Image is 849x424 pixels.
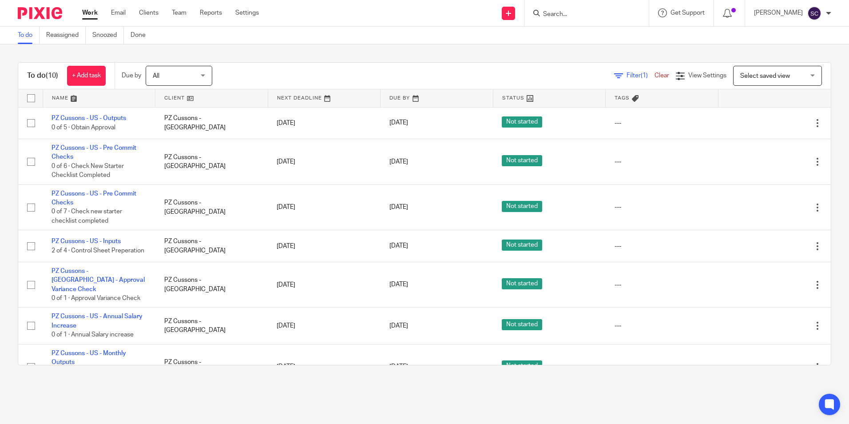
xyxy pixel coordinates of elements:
[389,204,408,211] span: [DATE]
[615,203,710,212] div: ---
[754,8,803,17] p: [PERSON_NAME]
[155,262,268,308] td: PZ Cussons - [GEOGRAPHIC_DATA]
[641,72,648,79] span: (1)
[111,8,126,17] a: Email
[235,8,259,17] a: Settings
[153,73,159,79] span: All
[82,8,98,17] a: Work
[155,184,268,230] td: PZ Cussons - [GEOGRAPHIC_DATA]
[268,184,381,230] td: [DATE]
[615,119,710,128] div: ---
[688,72,726,79] span: View Settings
[27,71,58,80] h1: To do
[67,66,106,86] a: + Add task
[740,73,790,79] span: Select saved view
[200,8,222,17] a: Reports
[268,308,381,344] td: [DATE]
[52,268,145,292] a: PZ Cussons - [GEOGRAPHIC_DATA] - Approval Variance Check
[615,321,710,330] div: ---
[502,360,542,372] span: Not started
[807,6,821,20] img: svg%3E
[18,27,40,44] a: To do
[155,344,268,390] td: PZ Cussons - [GEOGRAPHIC_DATA]
[52,313,143,328] a: PZ Cussons - US - Annual Salary Increase
[122,71,141,80] p: Due by
[139,8,159,17] a: Clients
[52,238,121,244] a: PZ Cussons - US - Inputs
[92,27,124,44] a: Snoozed
[46,27,86,44] a: Reassigned
[615,362,710,371] div: ---
[52,295,140,301] span: 0 of 1 · Approval Variance Check
[627,72,655,79] span: Filter
[131,27,152,44] a: Done
[172,8,186,17] a: Team
[615,242,710,251] div: ---
[389,243,408,249] span: [DATE]
[268,344,381,390] td: [DATE]
[389,159,408,165] span: [DATE]
[52,145,136,160] a: PZ Cussons - US - Pre Commit Checks
[389,282,408,288] span: [DATE]
[542,11,622,19] input: Search
[502,155,542,166] span: Not started
[18,7,62,19] img: Pixie
[155,107,268,139] td: PZ Cussons - [GEOGRAPHIC_DATA]
[502,240,542,251] span: Not started
[52,248,144,254] span: 2 of 4 · Control Sheet Preperation
[502,116,542,128] span: Not started
[268,230,381,262] td: [DATE]
[155,230,268,262] td: PZ Cussons - [GEOGRAPHIC_DATA]
[389,364,408,370] span: [DATE]
[52,124,115,131] span: 0 of 5 · Obtain Approval
[655,72,669,79] a: Clear
[502,201,542,212] span: Not started
[268,139,381,184] td: [DATE]
[52,209,122,224] span: 0 of 7 · Check new starter checklist completed
[615,157,710,166] div: ---
[46,72,58,79] span: (10)
[52,191,136,206] a: PZ Cussons - US - Pre Commit Checks
[155,139,268,184] td: PZ Cussons - [GEOGRAPHIC_DATA]
[52,115,126,121] a: PZ Cussons - US - Outputs
[389,120,408,126] span: [DATE]
[670,10,705,16] span: Get Support
[615,96,630,100] span: Tags
[615,280,710,289] div: ---
[502,319,542,330] span: Not started
[52,350,126,365] a: PZ Cussons - US - Monthly Outputs
[268,107,381,139] td: [DATE]
[155,308,268,344] td: PZ Cussons - [GEOGRAPHIC_DATA]
[268,262,381,308] td: [DATE]
[52,332,134,338] span: 0 of 1 · Annual Salary increase
[52,163,124,179] span: 0 of 6 · Check New Starter Checklist Completed
[389,323,408,329] span: [DATE]
[502,278,542,289] span: Not started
